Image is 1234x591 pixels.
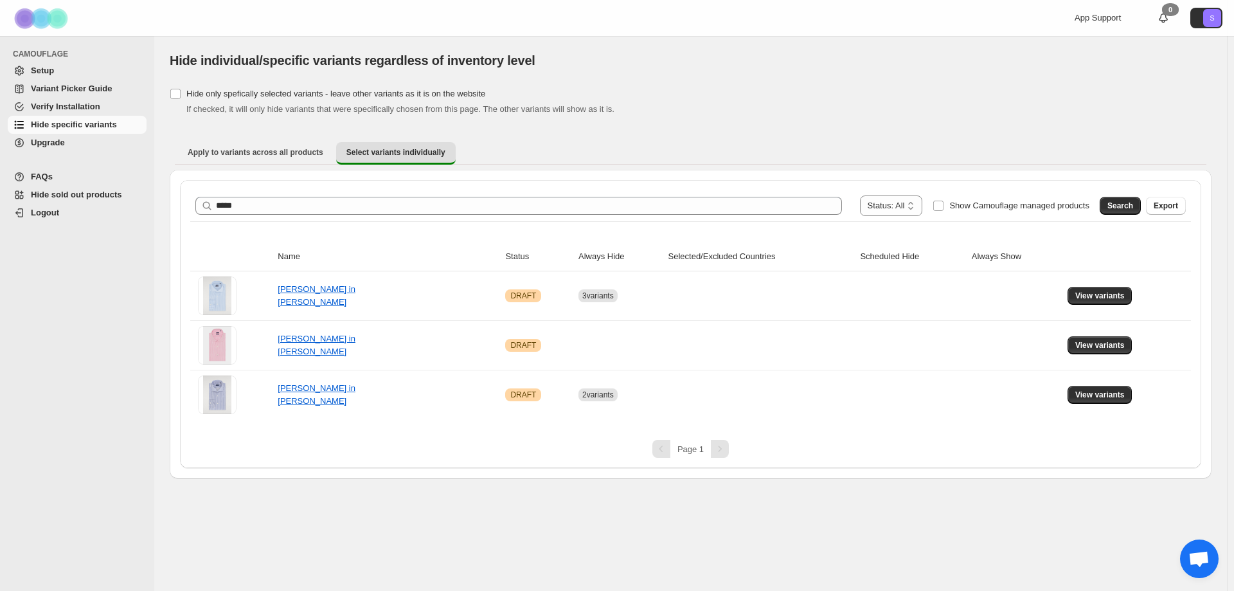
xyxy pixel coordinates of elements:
[1068,287,1132,305] button: View variants
[677,444,704,454] span: Page 1
[1190,8,1222,28] button: Avatar with initials S
[278,334,355,356] a: [PERSON_NAME] in [PERSON_NAME]
[582,390,614,399] span: 2 variants
[8,116,147,134] a: Hide specific variants
[177,142,334,163] button: Apply to variants across all products
[31,138,65,147] span: Upgrade
[1075,13,1121,23] span: App Support
[8,80,147,98] a: Variant Picker Guide
[8,204,147,222] a: Logout
[1075,390,1125,400] span: View variants
[8,186,147,204] a: Hide sold out products
[186,89,485,98] span: Hide only spefically selected variants - leave other variants as it is on the website
[278,383,355,406] a: [PERSON_NAME] in [PERSON_NAME]
[1075,291,1125,301] span: View variants
[8,98,147,116] a: Verify Installation
[1157,12,1170,24] a: 0
[170,170,1212,478] div: Select variants individually
[510,291,536,301] span: DRAFT
[8,134,147,152] a: Upgrade
[8,62,147,80] a: Setup
[1068,336,1132,354] button: View variants
[1203,9,1221,27] span: Avatar with initials S
[1146,197,1186,215] button: Export
[856,242,967,271] th: Scheduled Hide
[186,104,614,114] span: If checked, it will only hide variants that were specifically chosen from this page. The other va...
[1210,14,1214,22] text: S
[190,440,1191,458] nav: Pagination
[665,242,857,271] th: Selected/Excluded Countries
[575,242,665,271] th: Always Hide
[10,1,75,36] img: Camouflage
[510,340,536,350] span: DRAFT
[278,284,355,307] a: [PERSON_NAME] in [PERSON_NAME]
[582,291,614,300] span: 3 variants
[31,84,112,93] span: Variant Picker Guide
[170,53,535,68] span: Hide individual/specific variants regardless of inventory level
[1154,201,1178,211] span: Export
[1075,340,1125,350] span: View variants
[31,66,54,75] span: Setup
[31,172,53,181] span: FAQs
[31,102,100,111] span: Verify Installation
[31,190,122,199] span: Hide sold out products
[188,147,323,158] span: Apply to variants across all products
[8,168,147,186] a: FAQs
[346,147,445,158] span: Select variants individually
[31,208,59,217] span: Logout
[1162,3,1179,16] div: 0
[968,242,1064,271] th: Always Show
[1107,201,1133,211] span: Search
[1068,386,1132,404] button: View variants
[1180,540,1219,578] div: Aprire la chat
[13,49,148,59] span: CAMOUFLAGE
[274,242,501,271] th: Name
[501,242,575,271] th: Status
[31,120,117,129] span: Hide specific variants
[949,201,1089,210] span: Show Camouflage managed products
[510,390,536,400] span: DRAFT
[1100,197,1141,215] button: Search
[336,142,456,165] button: Select variants individually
